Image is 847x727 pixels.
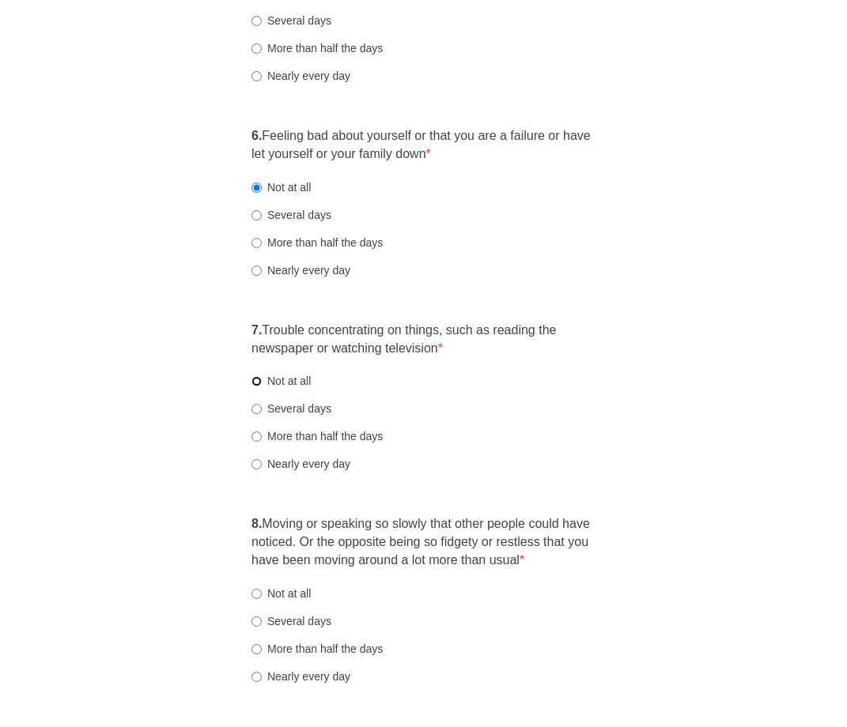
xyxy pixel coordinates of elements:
label: More than half the days [251,235,383,250]
label: Moving or speaking so slowly that other people could have noticed. Or the opposite being so fidge... [251,515,596,570]
input: Several days [251,16,262,26]
strong: 7. [251,323,262,337]
label: Nearly every day [251,456,350,472]
label: Nearly every day [251,68,350,84]
label: Not at all [251,586,311,601]
input: Several days [251,616,262,627]
label: Several days [251,401,331,416]
input: More than half the days [251,644,262,654]
input: Several days [251,404,262,414]
input: Nearly every day [251,672,262,682]
input: Not at all [251,589,262,599]
label: Feeling bad about yourself or that you are a failure or have let yourself or your family down [251,127,596,164]
input: More than half the days [251,431,262,442]
input: More than half the days [251,238,262,248]
input: Nearly every day [251,266,262,276]
label: Trouble concentrating on things, such as reading the newspaper or watching television [251,322,596,358]
input: Nearly every day [251,71,262,81]
label: Several days [251,207,331,223]
label: More than half the days [251,641,383,657]
input: Several days [251,210,262,220]
label: Several days [251,613,331,629]
input: Not at all [251,183,262,193]
label: Several days [251,13,331,28]
label: More than half the days [251,428,383,444]
label: Not at all [251,179,311,195]
strong: 6. [251,129,262,142]
input: More than half the days [251,43,262,54]
strong: 8. [251,517,262,530]
label: Not at all [251,373,311,389]
input: Nearly every day [251,459,262,469]
label: Nearly every day [251,262,350,278]
input: Not at all [251,376,262,386]
label: Nearly every day [251,669,350,684]
label: More than half the days [251,40,383,56]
